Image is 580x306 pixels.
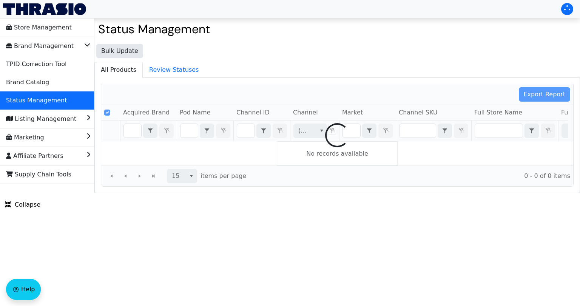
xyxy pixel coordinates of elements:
h2: Status Management [98,22,576,36]
span: Status Management [6,94,67,107]
span: Supply Chain Tools [6,168,71,181]
span: Collapse [5,200,40,209]
span: Affiliate Partners [6,150,63,162]
span: Help [21,285,35,294]
button: Bulk Update [96,44,143,58]
button: Help floatingactionbutton [6,279,41,300]
span: Store Management [6,22,72,34]
span: Marketing [6,131,44,144]
img: Thrasio Logo [3,3,86,15]
span: TPID Correction Tool [6,58,66,70]
span: All Products [95,62,142,77]
span: Listing Management [6,113,76,125]
span: Brand Management [6,40,74,52]
span: Brand Catalog [6,76,49,88]
span: Review Statuses [143,62,205,77]
span: Bulk Update [101,46,138,56]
